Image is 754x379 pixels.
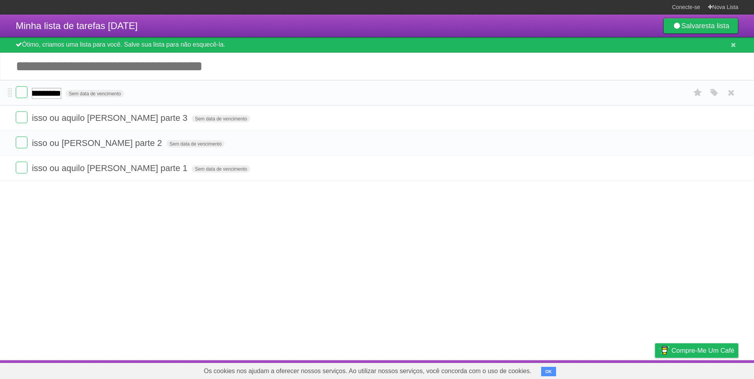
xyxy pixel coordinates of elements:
label: Tarefa estrela [690,86,705,99]
font: Compre-me um café [672,347,734,354]
font: Nova Lista [712,4,738,10]
font: Sem data de vencimento [69,91,121,97]
a: Compre-me um café [655,343,738,358]
font: Minha lista de tarefas [DATE] [16,20,137,31]
a: Desenvolvedores [556,362,605,377]
font: Sem data de vencimento [195,116,247,122]
label: Feito [16,86,27,98]
a: Sugira um recurso [687,362,738,377]
font: esta lista [701,22,729,30]
font: Os cookies nos ajudam a oferecer nossos serviços. Ao utilizar nossos serviços, você concorda com ... [204,368,531,374]
label: Feito [16,137,27,148]
label: Feito [16,111,27,123]
font: Sem data de vencimento [195,166,247,172]
font: Conecte-se [672,4,700,10]
font: Salvar [681,22,701,30]
a: Sobre [530,362,547,377]
button: OK [541,367,556,376]
font: OK [545,369,552,374]
label: Feito [16,162,27,173]
font: Ótimo, criamos uma lista para você. Salve sua lista para não esquecê-la. [22,41,225,48]
img: Compre-me um café [659,344,670,357]
font: isso ou aquilo [PERSON_NAME] parte 1 [32,163,187,173]
font: isso ou aquilo [PERSON_NAME] parte 3 [32,113,187,123]
a: Privacidade [644,362,677,377]
a: Salvaresta lista [663,18,738,34]
font: Sem data de vencimento [170,141,222,147]
a: Termos [614,362,635,377]
font: isso ou [PERSON_NAME] parte 2 [32,138,162,148]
